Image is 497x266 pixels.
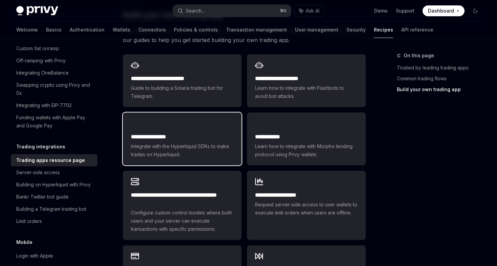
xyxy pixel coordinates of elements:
div: Integrating OneBalance [16,69,69,77]
span: Request server-side access to user wallets to execute limit orders when users are offline. [255,201,358,217]
span: Configure custom control models where both users and your server can execute transactions with sp... [131,209,233,233]
span: Integrate with the Hyperliquid SDKs to make trades on Hyperliquid. [131,142,233,159]
a: Building a Telegram trading bot [11,203,97,215]
a: Limit orders [11,215,97,227]
a: Support [396,7,414,14]
span: Dashboard [428,7,454,14]
a: Welcome [16,22,38,38]
a: Building on Hyperliquid with Privy [11,179,97,191]
a: **** **** **Learn how to integrate with Morpho lending protocol using Privy wallets. [247,112,366,165]
a: Trusted by leading trading apps [397,62,486,73]
a: Recipes [374,22,393,38]
a: **** **** **** **Integrate with the Hyperliquid SDKs to make trades on Hyperliquid. [123,112,242,165]
button: Toggle dark mode [470,5,481,16]
a: Swapping crypto using Privy and 0x [11,79,97,99]
h5: Mobile [16,238,32,246]
div: Bankr Twitter bot guide [16,193,69,201]
a: Build your own trading app [397,84,486,95]
div: Search... [186,7,205,15]
a: Trading apps resource page [11,154,97,166]
a: User management [295,22,338,38]
a: Integrating with EIP-7702 [11,99,97,111]
div: Swapping crypto using Privy and 0x [16,81,93,97]
div: Building a Telegram trading bot [16,205,86,213]
a: Wallets [113,22,130,38]
a: Policies & controls [174,22,218,38]
button: Search...⌘K [173,5,291,17]
a: Demo [374,7,388,14]
a: Basics [46,22,62,38]
div: Building on Hyperliquid with Privy [16,181,91,189]
span: Learn how to integrate with Flashbots to avoid bot attacks. [255,84,358,100]
a: Transaction management [226,22,287,38]
span: Learn how to integrate with Morpho lending protocol using Privy wallets. [255,142,358,159]
img: dark logo [16,6,58,16]
div: Login with Apple [16,252,53,260]
a: Login with Apple [11,250,97,262]
div: Trading apps resource page [16,156,85,164]
a: Authentication [70,22,105,38]
span: Guide to building a Solana trading bot for Telegram. [131,84,233,100]
a: Dashboard [423,5,465,16]
a: Common trading flows [397,73,486,84]
div: Limit orders [16,217,42,225]
a: Security [346,22,366,38]
span: Ask AI [306,7,319,14]
h5: Trading integrations [16,143,65,151]
div: Server-side access [16,168,60,177]
a: Connectors [138,22,166,38]
div: Funding wallets with Apple Pay and Google Pay [16,114,93,130]
a: Funding wallets with Apple Pay and Google Pay [11,111,97,132]
span: ⌘ K [280,8,287,14]
div: Off-ramping with Privy [16,57,66,65]
a: Server-side access [11,166,97,179]
a: **** **** **** *****Request server-side access to user wallets to execute limit orders when users... [247,171,366,240]
div: Integrating with EIP-7702 [16,101,72,109]
a: API reference [401,22,433,38]
a: Integrating OneBalance [11,67,97,79]
a: Off-ramping with Privy [11,55,97,67]
button: Ask AI [294,5,324,17]
span: On this page [404,52,434,60]
a: Bankr Twitter bot guide [11,191,97,203]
